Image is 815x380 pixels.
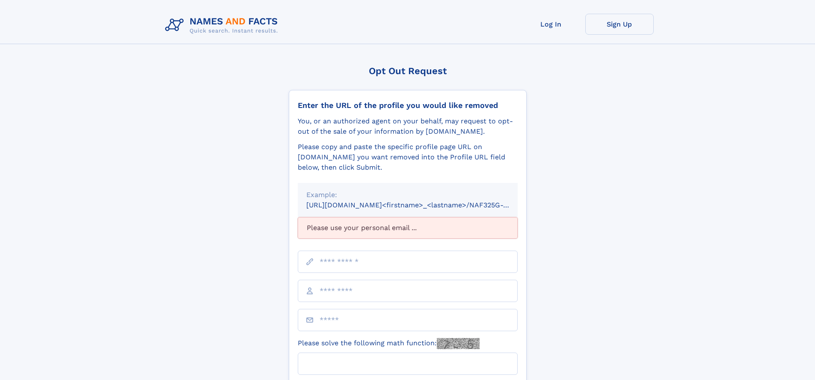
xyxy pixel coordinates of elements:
div: Enter the URL of the profile you would like removed [298,101,518,110]
img: Logo Names and Facts [162,14,285,37]
div: Please use your personal email ... [298,217,518,239]
label: Please solve the following math function: [298,338,480,349]
div: Opt Out Request [289,66,527,76]
div: Example: [306,190,509,200]
div: Please copy and paste the specific profile page URL on [DOMAIN_NAME] you want removed into the Pr... [298,142,518,173]
a: Log In [517,14,585,35]
small: [URL][DOMAIN_NAME]<firstname>_<lastname>/NAF325G-xxxxxxxx [306,201,534,209]
div: You, or an authorized agent on your behalf, may request to opt-out of the sale of your informatio... [298,116,518,137]
a: Sign Up [585,14,654,35]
